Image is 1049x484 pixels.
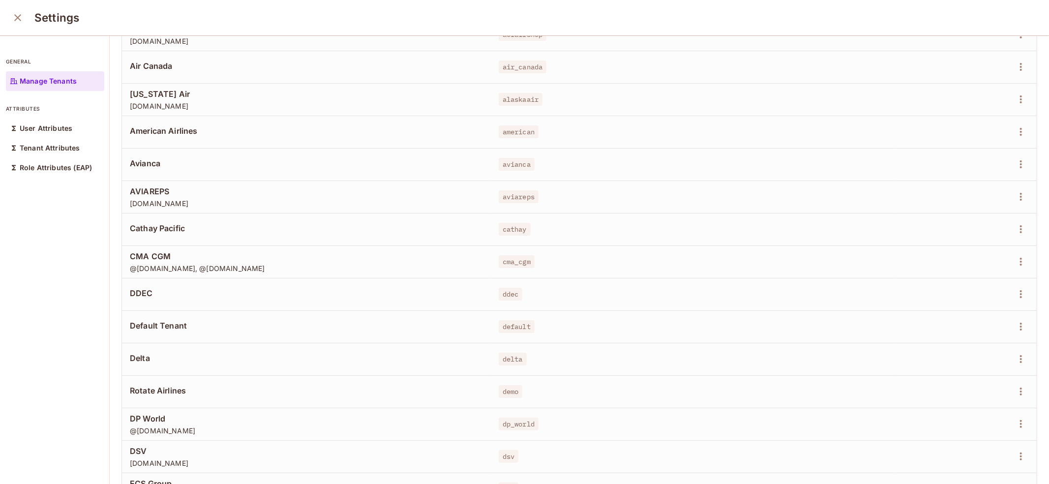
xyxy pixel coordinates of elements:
[130,288,483,299] span: DDEC
[499,93,542,106] span: alaskaair
[130,458,483,468] span: [DOMAIN_NAME]
[130,199,483,208] span: [DOMAIN_NAME]
[499,158,535,171] span: avianca
[499,255,535,268] span: cma_cgm
[130,251,483,262] span: CMA CGM
[499,288,523,301] span: ddec
[499,353,527,365] span: delta
[20,77,77,85] p: Manage Tenants
[130,89,483,99] span: [US_STATE] Air
[499,385,523,398] span: demo
[20,144,80,152] p: Tenant Attributes
[130,186,483,197] span: AVIAREPS
[130,223,483,234] span: Cathay Pacific
[130,446,483,456] span: DSV
[130,158,483,169] span: Avianca
[130,36,483,46] span: [DOMAIN_NAME]
[499,125,539,138] span: american
[499,450,518,463] span: dsv
[130,320,483,331] span: Default Tenant
[130,385,483,396] span: Rotate Airlines
[20,124,72,132] p: User Attributes
[8,8,28,28] button: close
[130,125,483,136] span: American Airlines
[20,164,92,172] p: Role Attributes (EAP)
[130,413,483,424] span: DP World
[499,418,539,430] span: dp_world
[499,190,539,203] span: aviareps
[130,264,483,273] span: @[DOMAIN_NAME], @[DOMAIN_NAME]
[130,60,483,71] span: Air Canada
[6,58,104,65] p: general
[6,105,104,113] p: attributes
[499,320,535,333] span: default
[499,223,531,236] span: cathay
[130,353,483,363] span: Delta
[34,11,79,25] h3: Settings
[130,101,483,111] span: [DOMAIN_NAME]
[130,426,483,435] span: @[DOMAIN_NAME]
[499,60,547,73] span: air_canada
